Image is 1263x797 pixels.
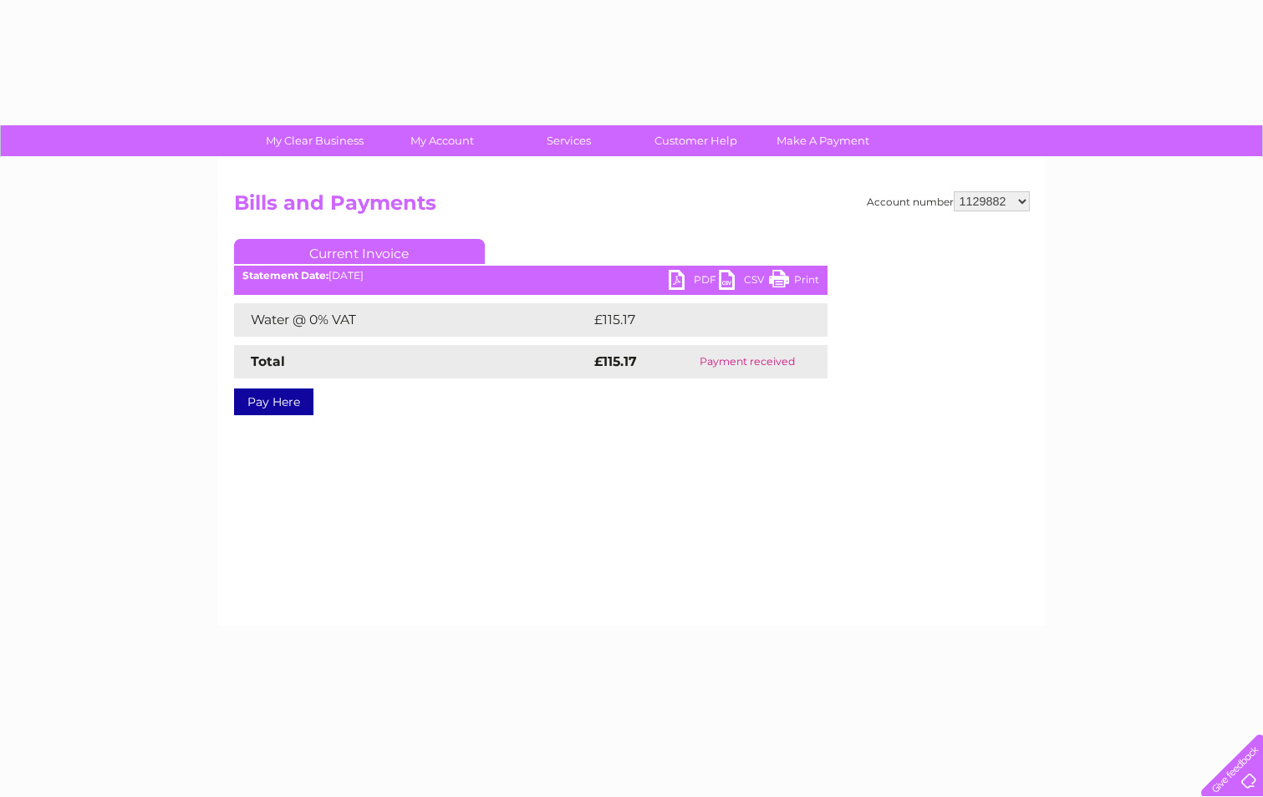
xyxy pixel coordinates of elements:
a: My Clear Business [246,125,384,156]
td: Water @ 0% VAT [234,303,590,337]
a: Current Invoice [234,239,485,264]
strong: £115.17 [594,353,637,369]
td: Payment received [668,345,827,378]
a: CSV [719,270,769,294]
a: PDF [669,270,719,294]
a: Print [769,270,819,294]
a: Customer Help [627,125,765,156]
a: Make A Payment [754,125,892,156]
div: Account number [867,191,1030,211]
b: Statement Date: [242,269,328,282]
h2: Bills and Payments [234,191,1030,223]
strong: Total [251,353,285,369]
a: Pay Here [234,388,313,415]
a: Services [500,125,638,156]
td: £115.17 [590,303,793,337]
a: My Account [373,125,511,156]
div: [DATE] [234,270,828,282]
